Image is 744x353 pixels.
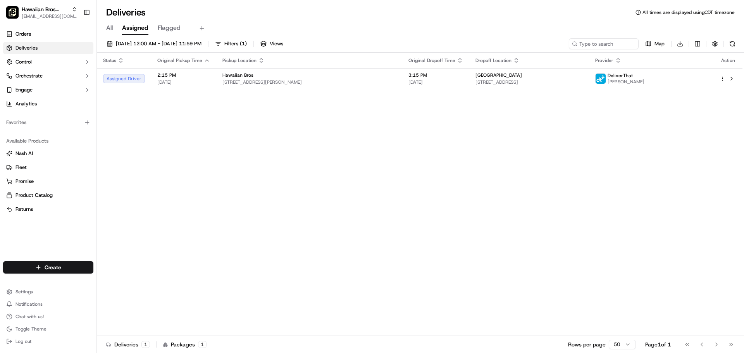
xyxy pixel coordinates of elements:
div: Deliveries [106,341,150,348]
a: Nash AI [6,150,90,157]
span: Control [15,59,32,65]
a: Product Catalog [6,192,90,199]
span: [DATE] [408,79,463,85]
span: Chat with us! [15,313,44,320]
a: Promise [6,178,90,185]
span: Original Pickup Time [157,57,202,64]
span: Flagged [158,23,181,33]
a: Fleet [6,164,90,171]
a: Orders [3,28,93,40]
span: Orchestrate [15,72,43,79]
button: Nash AI [3,147,93,160]
span: 3:15 PM [408,72,463,78]
span: Map [654,40,665,47]
button: Promise [3,175,93,188]
div: Available Products [3,135,93,147]
img: profile_deliverthat_partner.png [596,74,606,84]
button: Create [3,261,93,274]
p: Rows per page [568,341,606,348]
div: 1 [141,341,150,348]
span: Provider [595,57,613,64]
span: Product Catalog [15,192,53,199]
span: Pickup Location [222,57,257,64]
span: Analytics [15,100,37,107]
span: Promise [15,178,34,185]
button: Orchestrate [3,70,93,82]
button: Control [3,56,93,68]
button: Settings [3,286,93,297]
span: [DATE] [157,79,210,85]
h1: Deliveries [106,6,146,19]
span: Returns [15,206,33,213]
span: [STREET_ADDRESS][PERSON_NAME] [222,79,396,85]
span: All [106,23,113,33]
button: Hawaiian Bros (O'Fallon IL)Hawaiian Bros ([PERSON_NAME] IL)[EMAIL_ADDRESS][DOMAIN_NAME] [3,3,80,22]
span: Status [103,57,116,64]
span: Dropoff Location [475,57,511,64]
button: Chat with us! [3,311,93,322]
span: [STREET_ADDRESS] [475,79,582,85]
button: Map [642,38,668,49]
button: Notifications [3,299,93,310]
button: Returns [3,203,93,215]
button: Product Catalog [3,189,93,201]
span: DeliverThat [608,72,633,79]
button: Engage [3,84,93,96]
span: Original Dropoff Time [408,57,455,64]
span: 2:15 PM [157,72,210,78]
span: Settings [15,289,33,295]
span: ( 1 ) [240,40,247,47]
div: Favorites [3,116,93,129]
span: Orders [15,31,31,38]
span: Filters [224,40,247,47]
span: Views [270,40,283,47]
button: Refresh [727,38,738,49]
button: [DATE] 12:00 AM - [DATE] 11:59 PM [103,38,205,49]
button: Hawaiian Bros ([PERSON_NAME] IL) [22,5,69,13]
span: Notifications [15,301,43,307]
span: [PERSON_NAME] [608,79,644,85]
button: Log out [3,336,93,347]
span: Assigned [122,23,148,33]
button: Filters(1) [212,38,250,49]
button: Fleet [3,161,93,174]
button: Views [257,38,287,49]
div: 1 [198,341,207,348]
span: Log out [15,338,31,344]
span: [DATE] 12:00 AM - [DATE] 11:59 PM [116,40,201,47]
button: Toggle Theme [3,324,93,334]
img: Hawaiian Bros (O'Fallon IL) [6,6,19,19]
span: Fleet [15,164,27,171]
button: [EMAIL_ADDRESS][DOMAIN_NAME] [22,13,77,19]
span: Hawaiian Bros [222,72,253,78]
a: Returns [6,206,90,213]
a: Deliveries [3,42,93,54]
span: Toggle Theme [15,326,46,332]
div: Packages [163,341,207,348]
span: Deliveries [15,45,38,52]
span: [GEOGRAPHIC_DATA] [475,72,522,78]
span: All times are displayed using CDT timezone [642,9,735,15]
div: Page 1 of 1 [645,341,671,348]
input: Type to search [569,38,639,49]
span: Engage [15,86,33,93]
a: Analytics [3,98,93,110]
span: Nash AI [15,150,33,157]
span: Create [45,263,61,271]
div: Action [720,57,736,64]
